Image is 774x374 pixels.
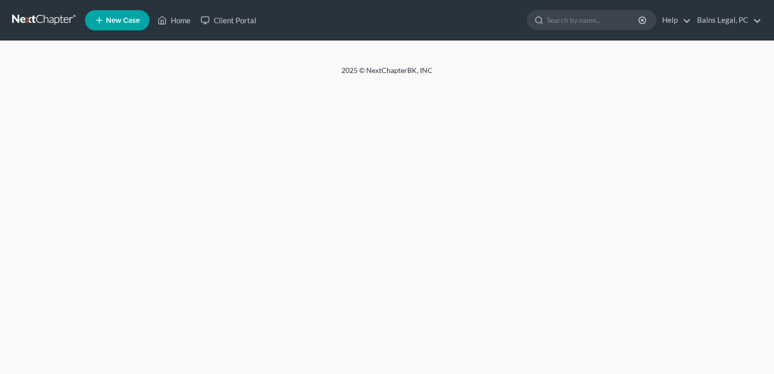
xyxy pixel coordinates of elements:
div: 2025 © NextChapterBK, INC [98,65,676,84]
span: New Case [106,17,140,24]
a: Home [152,11,196,29]
a: Client Portal [196,11,261,29]
input: Search by name... [547,11,640,29]
a: Help [657,11,691,29]
a: Bains Legal, PC [692,11,761,29]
